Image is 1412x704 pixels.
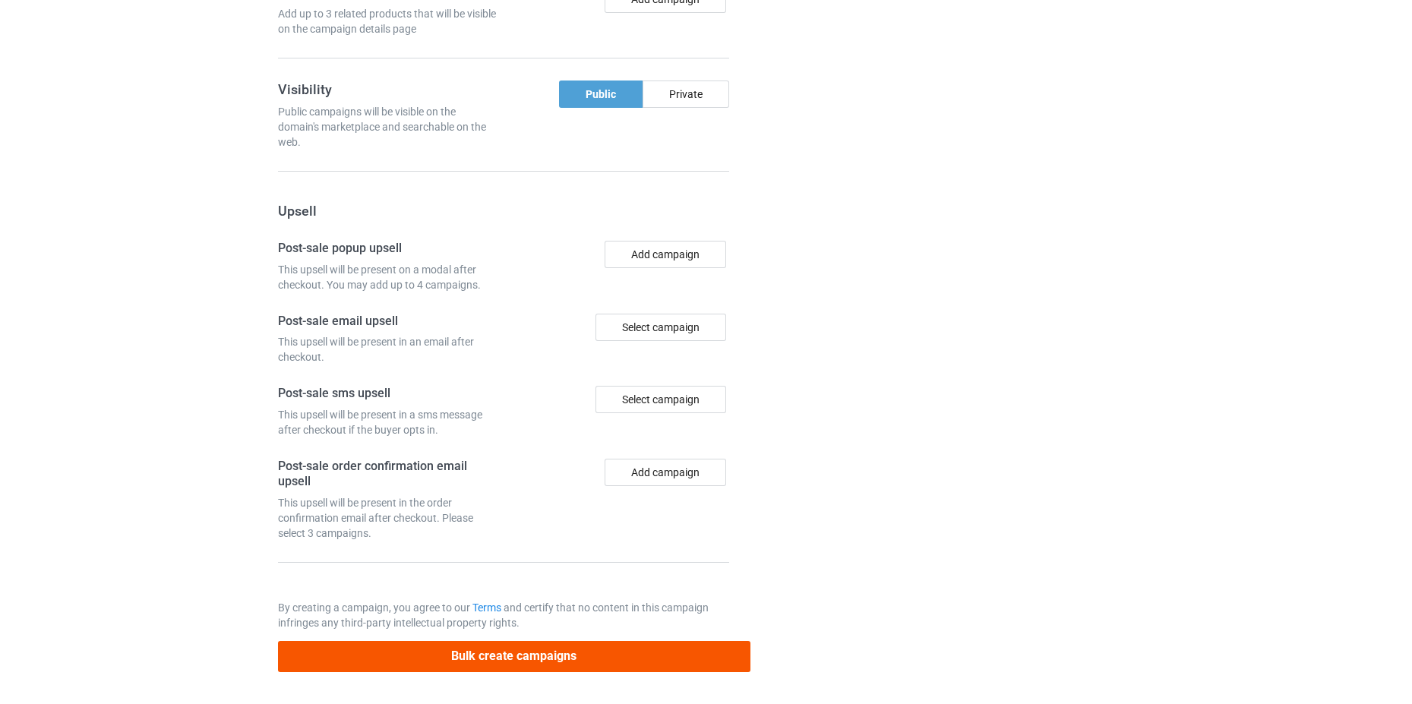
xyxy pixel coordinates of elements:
[278,386,498,402] h4: Post-sale sms upsell
[559,81,643,108] div: Public
[278,262,498,292] div: This upsell will be present on a modal after checkout. You may add up to 4 campaigns.
[278,495,498,541] div: This upsell will be present in the order confirmation email after checkout. Please select 3 campa...
[605,459,726,486] button: Add campaign
[595,314,726,341] div: Select campaign
[278,202,729,219] h3: Upsell
[278,407,498,437] div: This upsell will be present in a sms message after checkout if the buyer opts in.
[278,6,498,36] div: Add up to 3 related products that will be visible on the campaign details page
[605,241,726,268] button: Add campaign
[278,241,498,257] h4: Post-sale popup upsell
[595,386,726,413] div: Select campaign
[278,459,498,490] h4: Post-sale order confirmation email upsell
[278,314,498,330] h4: Post-sale email upsell
[278,600,729,630] p: By creating a campaign, you agree to our and certify that no content in this campaign infringes a...
[278,334,498,365] div: This upsell will be present in an email after checkout.
[278,641,750,672] button: Bulk create campaigns
[278,104,498,150] div: Public campaigns will be visible on the domain's marketplace and searchable on the web.
[472,601,501,614] a: Terms
[278,81,498,98] h3: Visibility
[643,81,729,108] div: Private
